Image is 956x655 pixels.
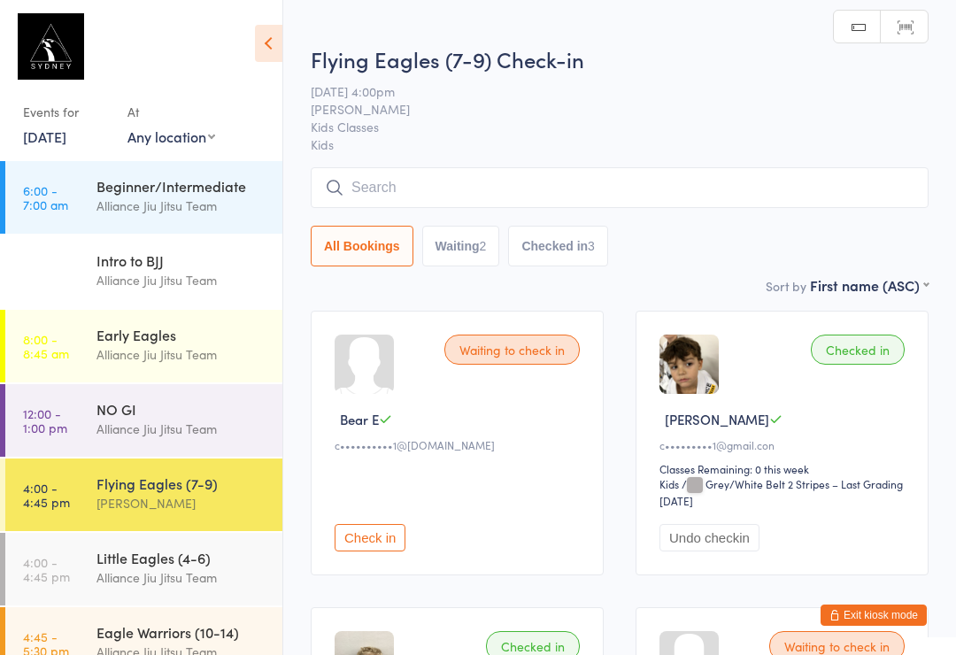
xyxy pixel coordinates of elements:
[335,524,405,551] button: Check in
[5,458,282,531] a: 4:00 -4:45 pmFlying Eagles (7-9)[PERSON_NAME]
[311,167,929,208] input: Search
[96,325,267,344] div: Early Eagles
[659,461,910,476] div: Classes Remaining: 0 this week
[422,226,500,266] button: Waiting2
[659,437,910,452] div: c•••••••••1@gmail.con
[508,226,608,266] button: Checked in3
[127,97,215,127] div: At
[127,127,215,146] div: Any location
[96,270,267,290] div: Alliance Jiu Jitsu Team
[311,118,901,135] span: Kids Classes
[5,235,282,308] a: 6:00 -6:45 amIntro to BJJAlliance Jiu Jitsu Team
[659,524,759,551] button: Undo checkin
[96,419,267,439] div: Alliance Jiu Jitsu Team
[96,399,267,419] div: NO GI
[810,275,929,295] div: First name (ASC)
[335,437,585,452] div: c••••••••••1@[DOMAIN_NAME]
[23,97,110,127] div: Events for
[821,605,927,626] button: Exit kiosk mode
[23,481,70,509] time: 4:00 - 4:45 pm
[23,406,67,435] time: 12:00 - 1:00 pm
[588,239,595,253] div: 3
[96,176,267,196] div: Beginner/Intermediate
[659,476,903,508] span: / Grey/White Belt 2 Stripes – Last Grading [DATE]
[18,13,84,80] img: Alliance Sydney
[96,250,267,270] div: Intro to BJJ
[5,161,282,234] a: 6:00 -7:00 amBeginner/IntermediateAlliance Jiu Jitsu Team
[659,476,679,491] div: Kids
[766,277,806,295] label: Sort by
[23,555,70,583] time: 4:00 - 4:45 pm
[96,344,267,365] div: Alliance Jiu Jitsu Team
[23,183,68,212] time: 6:00 - 7:00 am
[5,310,282,382] a: 8:00 -8:45 amEarly EaglesAlliance Jiu Jitsu Team
[96,474,267,493] div: Flying Eagles (7-9)
[5,533,282,605] a: 4:00 -4:45 pmLittle Eagles (4-6)Alliance Jiu Jitsu Team
[311,82,901,100] span: [DATE] 4:00pm
[665,410,769,428] span: [PERSON_NAME]
[480,239,487,253] div: 2
[23,332,69,360] time: 8:00 - 8:45 am
[96,622,267,642] div: Eagle Warriors (10-14)
[23,258,69,286] time: 6:00 - 6:45 am
[96,548,267,567] div: Little Eagles (4-6)
[311,135,929,153] span: Kids
[5,384,282,457] a: 12:00 -1:00 pmNO GIAlliance Jiu Jitsu Team
[311,44,929,73] h2: Flying Eagles (7-9) Check-in
[96,493,267,513] div: [PERSON_NAME]
[23,127,66,146] a: [DATE]
[811,335,905,365] div: Checked in
[311,226,413,266] button: All Bookings
[444,335,580,365] div: Waiting to check in
[340,410,379,428] span: Bear E
[96,196,267,216] div: Alliance Jiu Jitsu Team
[96,567,267,588] div: Alliance Jiu Jitsu Team
[659,335,719,394] img: image1717483372.png
[311,100,901,118] span: [PERSON_NAME]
